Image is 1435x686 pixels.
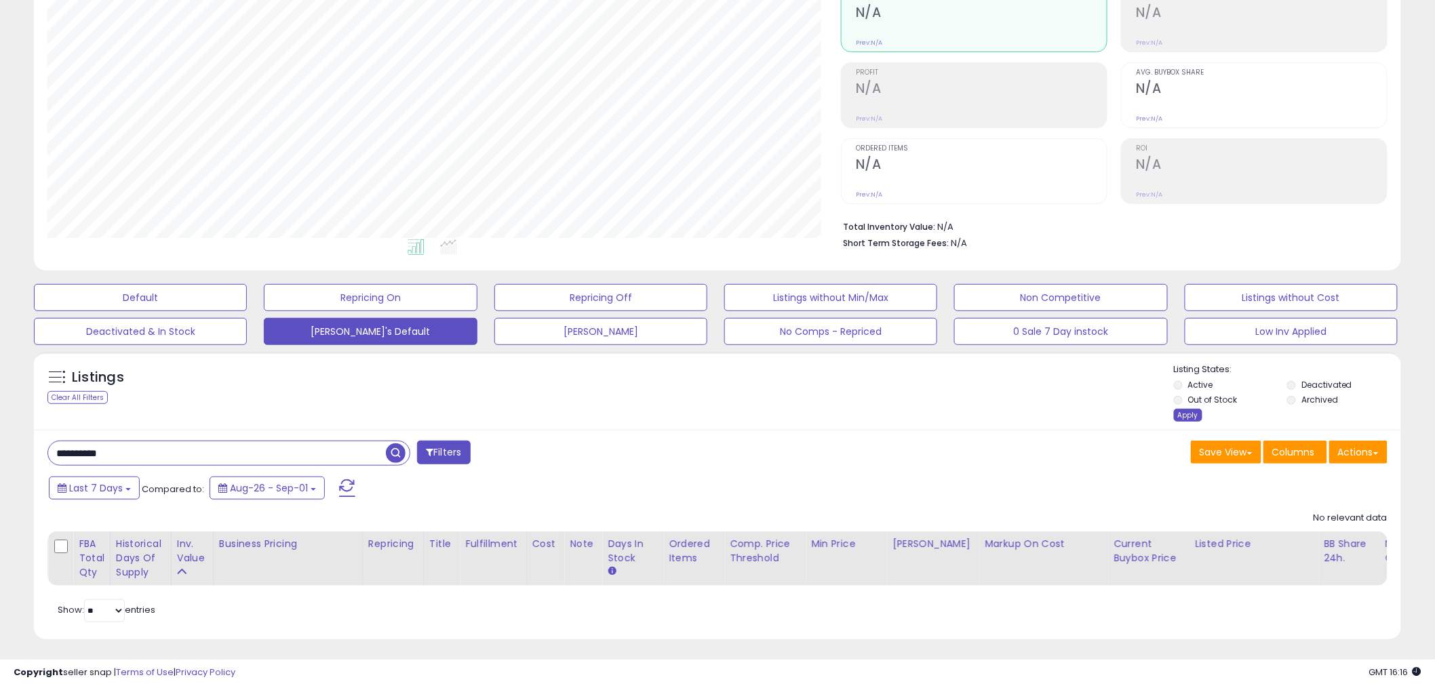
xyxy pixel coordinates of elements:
small: Prev: N/A [1136,190,1162,199]
div: FBA Total Qty [79,537,104,580]
div: Apply [1174,409,1202,422]
span: Compared to: [142,483,204,496]
h5: Listings [72,368,124,387]
div: Title [429,537,454,551]
button: Non Competitive [954,284,1167,311]
th: The percentage added to the cost of goods (COGS) that forms the calculator for Min & Max prices. [979,531,1108,586]
label: Active [1188,379,1213,390]
div: BB Share 24h. [1324,537,1373,565]
div: Clear All Filters [47,391,108,404]
b: Total Inventory Value: [843,221,935,233]
h2: N/A [1136,81,1387,99]
button: Listings without Min/Max [724,284,937,311]
div: Min Price [811,537,881,551]
button: Last 7 Days [49,477,140,500]
span: Show: entries [58,603,155,616]
div: Cost [532,537,559,551]
div: Note [570,537,596,551]
label: Out of Stock [1188,394,1238,405]
span: Avg. Buybox Share [1136,69,1387,77]
div: Current Buybox Price [1114,537,1183,565]
button: Listings without Cost [1185,284,1398,311]
small: Prev: N/A [856,190,882,199]
h2: N/A [856,5,1107,23]
button: [PERSON_NAME]'s Default [264,318,477,345]
div: Days In Stock [608,537,657,565]
a: Terms of Use [116,666,174,679]
div: Listed Price [1195,537,1312,551]
div: Inv. value [177,537,208,565]
small: Prev: N/A [1136,115,1162,123]
button: Default [34,284,247,311]
span: ROI [1136,145,1387,153]
button: No Comps - Repriced [724,318,937,345]
div: Ordered Items [669,537,718,565]
button: [PERSON_NAME] [494,318,707,345]
div: seller snap | | [14,666,235,679]
small: Days In Stock. [608,565,616,578]
div: Num of Comp. [1385,537,1434,565]
span: Last 7 Days [69,481,123,495]
button: 0 Sale 7 Day instock [954,318,1167,345]
div: Fulfillment [465,537,520,551]
small: Prev: N/A [1136,39,1162,47]
div: Repricing [368,537,418,551]
li: N/A [843,218,1377,234]
span: Profit [856,69,1107,77]
div: Historical Days Of Supply [116,537,165,580]
span: 2025-09-9 16:16 GMT [1369,666,1421,679]
button: Repricing Off [494,284,707,311]
div: Markup on Cost [985,537,1102,551]
span: Columns [1272,445,1315,459]
button: Save View [1191,441,1261,464]
h2: N/A [1136,157,1387,175]
button: Columns [1263,441,1327,464]
span: N/A [951,237,967,249]
button: Deactivated & In Stock [34,318,247,345]
label: Deactivated [1301,379,1352,390]
small: Prev: N/A [856,115,882,123]
button: Aug-26 - Sep-01 [210,477,325,500]
div: [PERSON_NAME] [892,537,973,551]
button: Low Inv Applied [1185,318,1398,345]
p: Listing States: [1174,363,1401,376]
label: Archived [1301,394,1338,405]
button: Filters [417,441,470,464]
div: Business Pricing [219,537,357,551]
small: Prev: N/A [856,39,882,47]
strong: Copyright [14,666,63,679]
h2: N/A [1136,5,1387,23]
div: Comp. Price Threshold [730,537,800,565]
b: Short Term Storage Fees: [843,237,949,249]
h2: N/A [856,157,1107,175]
span: Ordered Items [856,145,1107,153]
a: Privacy Policy [176,666,235,679]
h2: N/A [856,81,1107,99]
button: Actions [1329,441,1388,464]
div: No relevant data [1314,512,1388,525]
button: Repricing On [264,284,477,311]
span: Aug-26 - Sep-01 [230,481,308,495]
